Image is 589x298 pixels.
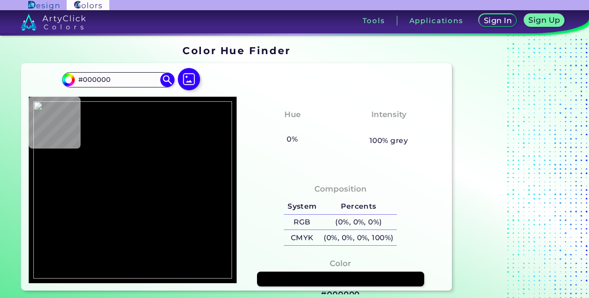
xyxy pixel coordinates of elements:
h4: Composition [314,182,367,196]
h5: (0%, 0%, 0%, 100%) [320,230,397,245]
h3: Applications [409,17,464,24]
h3: Tools [363,17,385,24]
h3: None [277,122,308,133]
h4: Color [330,257,351,270]
h4: Hue [284,108,301,121]
img: logo_artyclick_colors_white.svg [21,14,86,31]
h3: None [373,122,404,133]
iframe: Advertisement [456,42,571,294]
h4: Intensity [371,108,407,121]
img: icon search [160,73,174,87]
img: ArtyClick Design logo [28,1,59,10]
h5: Percents [320,199,397,214]
h5: CMYK [284,230,320,245]
h5: 100% grey [370,135,408,147]
h5: 0% [283,133,301,145]
h5: System [284,199,320,214]
img: icon picture [178,68,200,90]
h5: (0%, 0%, 0%) [320,215,397,230]
h5: RGB [284,215,320,230]
h5: Sign Up [528,16,561,24]
a: Sign In [478,14,517,27]
a: Sign Up [523,14,566,27]
input: type color.. [75,74,161,86]
h5: Sign In [483,17,512,25]
img: 2aebec49-857f-4190-81cf-6d24cf406c80 [33,101,232,279]
h1: Color Hue Finder [182,43,290,57]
